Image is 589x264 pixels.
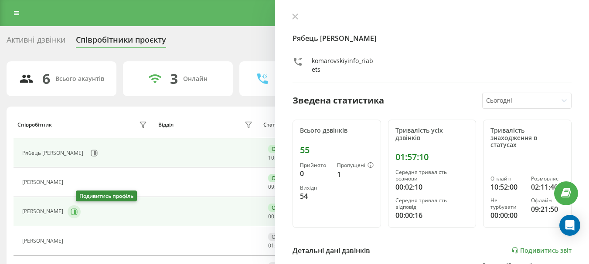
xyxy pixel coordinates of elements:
div: 1 [337,169,374,180]
div: Детальні дані дзвінків [293,245,370,256]
div: Тривалість знаходження в статусах [490,127,564,149]
div: 55 [300,145,374,155]
h4: Рябець [PERSON_NAME] [293,33,572,43]
div: : : [268,243,289,249]
div: Співробітник [17,122,52,128]
div: [PERSON_NAME] [22,238,65,244]
div: 6 [42,70,50,87]
div: Статус [263,122,280,128]
div: Відділ [158,122,174,128]
div: Подивитись профіль [76,190,137,201]
div: Офлайн [531,197,564,204]
div: Онлайн [183,75,208,83]
div: 00:00:00 [490,210,524,221]
div: Всього дзвінків [300,127,374,134]
span: 09 [268,183,274,190]
div: Онлайн [268,204,296,212]
span: 10 [268,154,274,161]
div: [PERSON_NAME] [22,179,65,185]
div: 00:00:16 [395,210,469,221]
div: Зведена статистика [293,94,384,107]
div: Онлайн [268,174,296,182]
div: Тривалість усіх дзвінків [395,127,469,142]
div: : : [268,214,289,220]
div: Співробітники проєкту [76,35,166,49]
div: Вихідні [300,185,330,191]
div: 54 [300,191,330,201]
div: Не турбувати [490,197,524,210]
div: Активні дзвінки [7,35,65,49]
div: 0 [300,168,330,179]
div: Розмовляє [531,176,564,182]
a: Подивитись звіт [511,247,572,254]
span: 00 [268,213,274,220]
div: komarovskiyinfo_riabets [312,57,374,74]
div: 3 [170,70,178,87]
div: 10:52:00 [490,182,524,192]
div: Прийнято [300,162,330,168]
div: Рябець [PERSON_NAME] [22,150,85,156]
div: 00:02:10 [395,182,469,192]
div: 02:11:40 [531,182,564,192]
div: Онлайн [490,176,524,182]
div: Всього акаунтів [55,75,104,83]
div: Середня тривалість розмови [395,169,469,182]
div: Пропущені [337,162,374,169]
div: : : [268,155,289,161]
div: : : [268,184,289,190]
div: Open Intercom Messenger [559,215,580,236]
div: 09:21:50 [531,204,564,214]
div: Онлайн [268,145,296,153]
div: [PERSON_NAME] [22,208,65,214]
div: Офлайн [268,233,296,241]
div: 01:57:10 [395,152,469,162]
div: Середня тривалість відповіді [395,197,469,210]
span: 01 [268,242,274,249]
